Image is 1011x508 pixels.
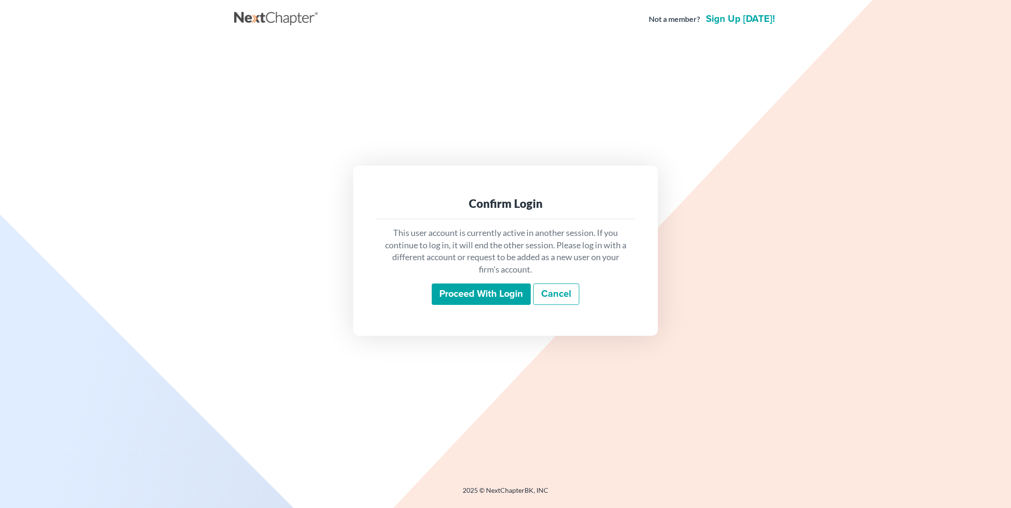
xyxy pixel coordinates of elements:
strong: Not a member? [649,14,700,25]
a: Sign up [DATE]! [704,14,777,24]
div: Confirm Login [384,196,627,211]
p: This user account is currently active in another session. If you continue to log in, it will end ... [384,227,627,276]
a: Cancel [533,283,579,305]
input: Proceed with login [432,283,531,305]
div: 2025 © NextChapterBK, INC [234,486,777,503]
